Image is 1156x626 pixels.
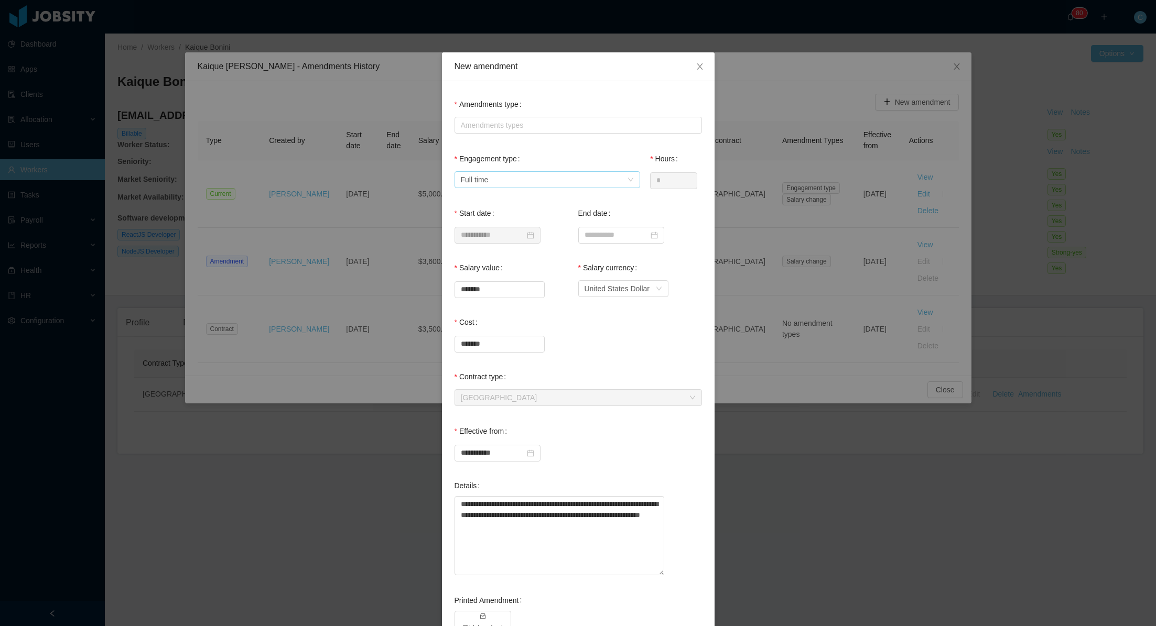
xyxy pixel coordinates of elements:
label: Salary value [455,263,507,272]
i: icon: down [628,177,634,184]
label: Amendments type [455,100,526,108]
textarea: Details [455,496,665,575]
div: USA [461,390,537,405]
label: Cost [455,318,482,326]
div: Amendments types [461,120,691,130]
input: Amendments type [458,119,463,132]
i: icon: down [689,394,696,402]
input: Cost [455,336,544,352]
i: icon: down [656,285,662,293]
label: Engagement type [455,155,524,163]
label: Salary currency [578,263,642,272]
i: icon: calendar [527,232,534,239]
i: icon: calendar [651,232,658,239]
label: Start date [455,209,499,217]
label: Hours [650,155,682,163]
button: Close [685,52,715,82]
label: Details [455,481,484,490]
label: Printed Amendment [455,596,526,605]
div: United States Dollar [585,281,650,296]
label: Contract type [455,372,511,381]
i: icon: close [696,62,704,71]
input: Salary value [455,282,544,298]
label: Effective from [455,427,512,435]
i: icon: calendar [527,449,534,457]
label: End date [578,209,615,217]
div: New amendment [455,61,702,72]
input: Hours [651,173,697,189]
div: Full time [461,172,489,188]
